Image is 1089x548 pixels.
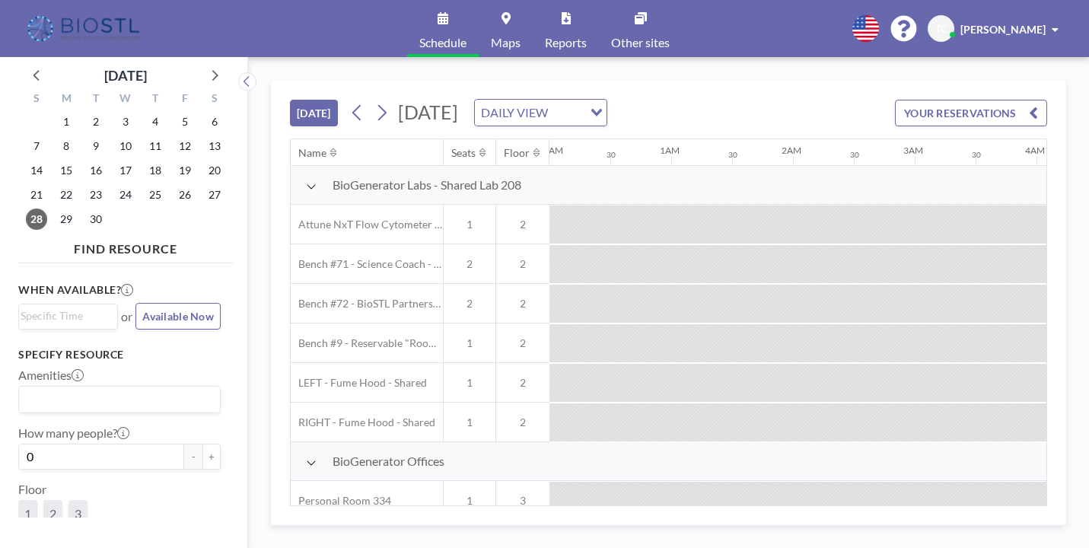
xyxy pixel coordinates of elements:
[291,297,443,311] span: Bench #72 - BioSTL Partnerships & Apprenticeships Bench
[496,494,549,508] span: 3
[419,37,466,49] span: Schedule
[22,90,52,110] div: S
[290,100,338,126] button: [DATE]
[18,235,233,256] h4: FIND RESOURCE
[85,160,107,181] span: Tuesday, September 16, 2025
[121,309,132,324] span: or
[850,150,859,160] div: 30
[24,506,31,521] span: 1
[56,160,77,181] span: Monday, September 15, 2025
[52,90,81,110] div: M
[85,135,107,157] span: Tuesday, September 9, 2025
[496,376,549,390] span: 2
[491,37,521,49] span: Maps
[145,135,166,157] span: Thursday, September 11, 2025
[960,23,1046,36] span: [PERSON_NAME]
[142,310,214,323] span: Available Now
[607,150,616,160] div: 30
[496,336,549,350] span: 2
[115,160,136,181] span: Wednesday, September 17, 2025
[204,184,225,205] span: Saturday, September 27, 2025
[174,111,196,132] span: Friday, September 5, 2025
[333,177,521,193] span: BioGenerator Labs - Shared Lab 208
[538,145,563,156] div: 12AM
[19,387,220,413] div: Search for option
[85,111,107,132] span: Tuesday, September 2, 2025
[135,303,221,330] button: Available Now
[398,100,458,123] span: [DATE]
[291,218,443,231] span: Attune NxT Flow Cytometer - Bench #25
[26,135,47,157] span: Sunday, September 7, 2025
[660,145,680,156] div: 1AM
[18,482,46,497] label: Floor
[19,304,117,327] div: Search for option
[21,307,109,324] input: Search for option
[18,348,221,362] h3: Specify resource
[204,135,225,157] span: Saturday, September 13, 2025
[174,160,196,181] span: Friday, September 19, 2025
[972,150,981,160] div: 30
[444,218,495,231] span: 1
[145,160,166,181] span: Thursday, September 18, 2025
[115,135,136,157] span: Wednesday, September 10, 2025
[56,209,77,230] span: Monday, September 29, 2025
[49,506,56,521] span: 2
[298,146,326,160] div: Name
[75,506,81,521] span: 3
[18,425,129,441] label: How many people?
[184,444,202,470] button: -
[291,336,443,350] span: Bench #9 - Reservable "RoomZilla" Bench
[174,135,196,157] span: Friday, September 12, 2025
[444,336,495,350] span: 1
[174,184,196,205] span: Friday, September 26, 2025
[444,494,495,508] span: 1
[104,65,147,86] div: [DATE]
[115,111,136,132] span: Wednesday, September 3, 2025
[782,145,801,156] div: 2AM
[291,416,435,429] span: RIGHT - Fume Hood - Shared
[611,37,670,49] span: Other sites
[85,209,107,230] span: Tuesday, September 30, 2025
[451,146,476,160] div: Seats
[202,444,221,470] button: +
[26,160,47,181] span: Sunday, September 14, 2025
[444,257,495,271] span: 2
[545,37,587,49] span: Reports
[204,160,225,181] span: Saturday, September 20, 2025
[56,135,77,157] span: Monday, September 8, 2025
[552,103,581,123] input: Search for option
[199,90,229,110] div: S
[18,368,84,383] label: Amenities
[111,90,141,110] div: W
[1025,145,1045,156] div: 4AM
[496,297,549,311] span: 2
[728,150,737,160] div: 30
[115,184,136,205] span: Wednesday, September 24, 2025
[81,90,111,110] div: T
[145,111,166,132] span: Thursday, September 4, 2025
[444,416,495,429] span: 1
[26,184,47,205] span: Sunday, September 21, 2025
[444,376,495,390] span: 1
[478,103,551,123] span: DAILY VIEW
[21,390,212,409] input: Search for option
[496,257,549,271] span: 2
[291,257,443,271] span: Bench #71 - Science Coach - BioSTL Bench
[291,494,391,508] span: Personal Room 334
[496,218,549,231] span: 2
[895,100,1047,126] button: YOUR RESERVATIONS
[145,184,166,205] span: Thursday, September 25, 2025
[903,145,923,156] div: 3AM
[444,297,495,311] span: 2
[140,90,170,110] div: T
[85,184,107,205] span: Tuesday, September 23, 2025
[56,111,77,132] span: Monday, September 1, 2025
[333,454,444,469] span: BioGenerator Offices
[475,100,607,126] div: Search for option
[26,209,47,230] span: Sunday, September 28, 2025
[504,146,530,160] div: Floor
[204,111,225,132] span: Saturday, September 6, 2025
[170,90,199,110] div: F
[24,14,145,44] img: organization-logo
[496,416,549,429] span: 2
